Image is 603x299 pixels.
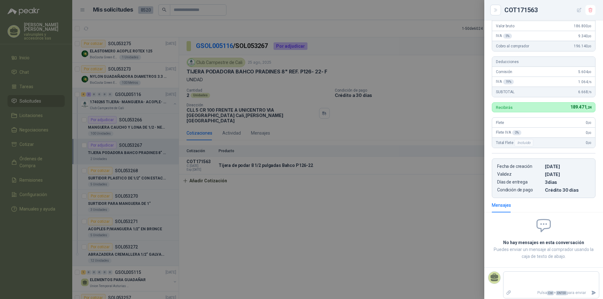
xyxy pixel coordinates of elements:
[586,131,591,135] span: 0
[492,246,595,260] p: Puedes enviar un mensaje al comprador usando la caja de texto de abajo.
[503,34,512,39] div: 5 %
[492,239,595,246] h2: No hay mensajes en esta conversación
[588,35,591,38] span: ,00
[545,172,590,177] p: [DATE]
[496,60,519,64] span: Deducciones
[588,121,591,125] span: ,00
[588,45,591,48] span: ,00
[496,90,514,94] span: SUBTOTAL
[586,141,591,145] span: 0
[578,34,591,38] span: 9.340
[545,179,590,185] p: 3 dias
[496,139,535,147] span: Total Flete
[497,164,542,169] p: Fecha de creación
[496,105,513,109] p: Recibirás
[496,130,521,135] span: Flete IVA
[503,287,514,298] label: Adjuntar archivos
[589,287,599,298] button: Enviar
[492,6,499,14] button: Close
[578,90,591,94] span: 6.668
[578,70,591,74] span: 5.604
[496,44,529,48] span: Cobro al comprador
[514,139,533,147] div: Incluido
[496,120,504,125] span: Flete
[496,70,512,74] span: Comisión
[547,291,554,295] span: Ctrl
[545,164,590,169] p: [DATE]
[588,90,591,94] span: ,76
[570,104,591,109] span: 189.471
[496,24,514,28] span: Valor bruto
[586,105,591,109] span: ,24
[588,131,591,135] span: ,00
[588,141,591,145] span: ,00
[496,79,514,84] span: IVA
[574,44,591,48] span: 196.140
[578,80,591,84] span: 1.064
[512,130,521,135] div: 0 %
[586,120,591,125] span: 0
[497,179,542,185] p: Días de entrega
[588,70,591,74] span: ,00
[496,34,512,39] span: IVA
[497,187,542,193] p: Condición de pago
[492,202,511,209] div: Mensajes
[504,5,595,15] div: COT171563
[497,172,542,177] p: Validez
[588,24,591,28] span: ,00
[514,287,589,298] p: Pulsa + para enviar
[545,187,590,193] p: Crédito 30 días
[503,79,514,84] div: 19 %
[588,80,591,84] span: ,76
[556,291,567,295] span: ENTER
